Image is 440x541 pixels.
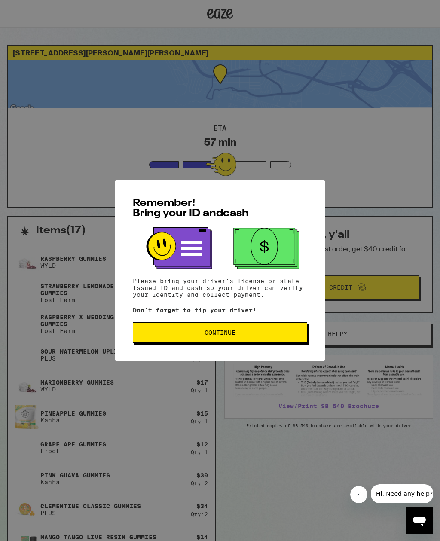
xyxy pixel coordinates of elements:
[133,322,307,343] button: Continue
[133,198,249,219] span: Remember! Bring your ID and cash
[406,507,433,534] iframe: Button to launch messaging window
[133,307,307,314] p: Don't forget to tip your driver!
[371,484,433,503] iframe: Message from company
[133,278,307,298] p: Please bring your driver's license or state issued ID and cash so your driver can verify your ide...
[350,486,367,503] iframe: Close message
[205,330,235,336] span: Continue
